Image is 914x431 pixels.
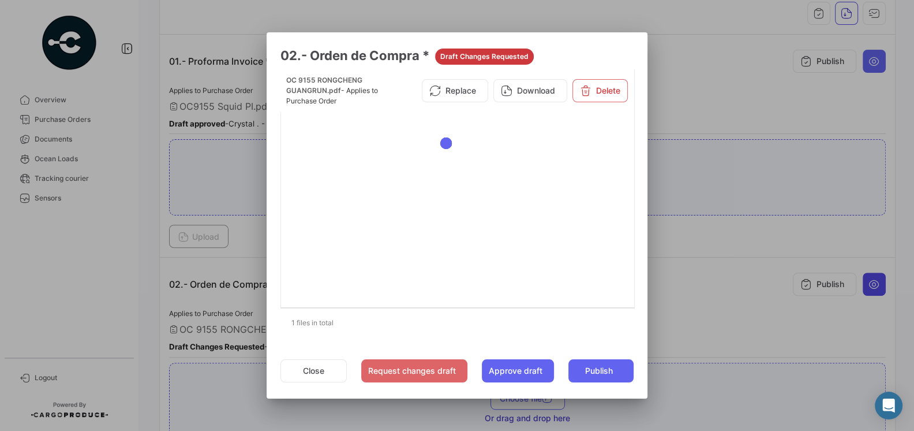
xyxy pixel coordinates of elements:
span: OC 9155 RONGCHENG GUANGRUN.pdf [286,76,362,95]
div: Abrir Intercom Messenger [875,392,902,419]
span: Publish [585,365,612,377]
button: Request changes draft [361,359,467,382]
button: Delete [572,79,628,102]
button: Approve draft [482,359,554,382]
button: Publish [568,359,634,382]
h3: 02.- Orden de Compra * [280,46,634,65]
span: Draft Changes Requested [440,51,529,62]
button: Download [493,79,567,102]
button: Replace [422,79,488,102]
div: 1 files in total [280,309,634,337]
button: Close [280,359,347,382]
